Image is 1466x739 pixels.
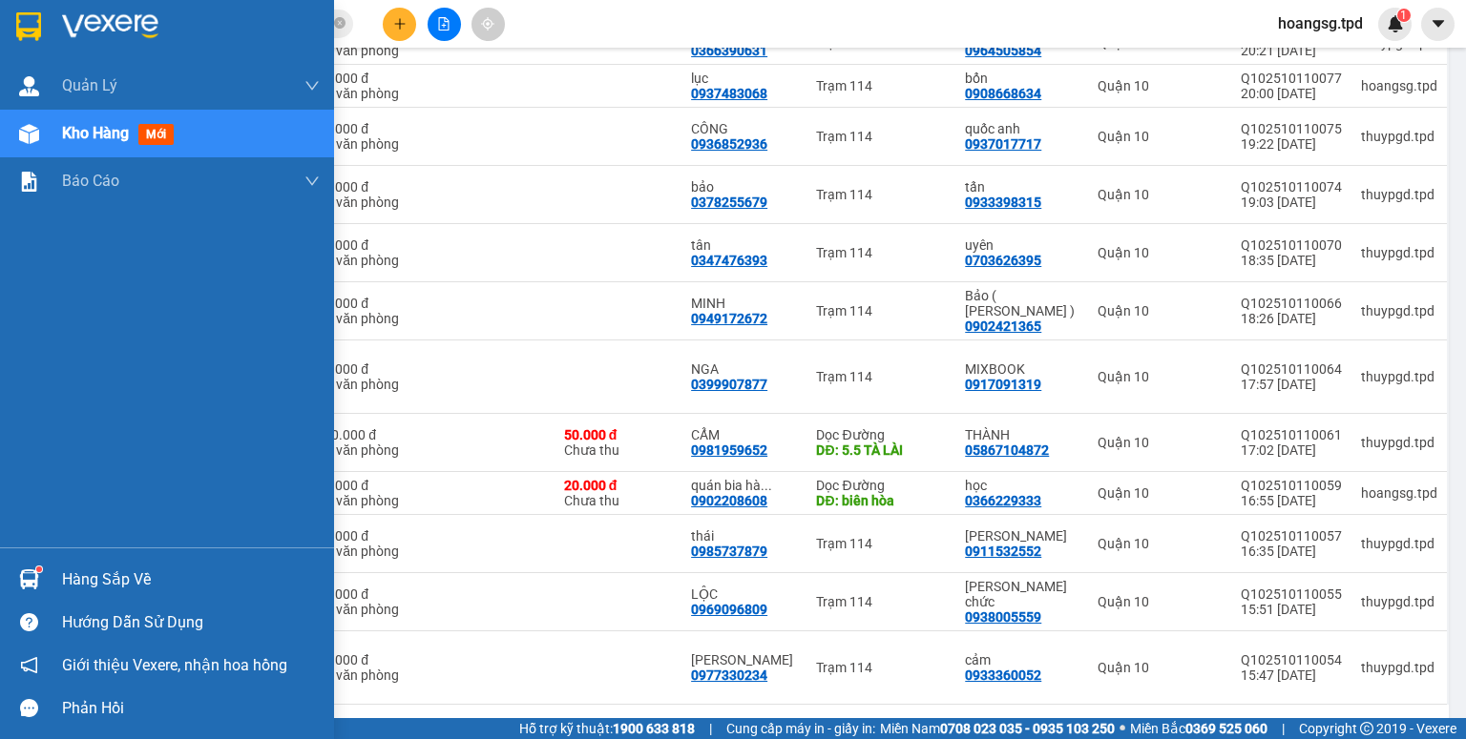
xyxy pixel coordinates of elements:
[1098,594,1222,609] div: Quận 10
[1098,303,1222,318] div: Quận 10
[316,544,417,559] div: Tại văn phòng
[965,609,1041,625] div: 0938005559
[965,195,1041,210] div: 0933398315
[965,43,1041,58] div: 0964505854
[691,253,767,268] div: 0347476393
[965,179,1079,195] div: tấn
[316,528,417,544] div: 50.000 đ
[691,311,767,326] div: 0949172672
[1263,11,1378,35] span: hoangsg.tpd
[691,43,767,58] div: 0366390631
[62,608,320,637] div: Hướng dẫn sử dụng
[691,652,797,667] div: tuấn trung
[316,179,417,195] div: 70.000 đ
[965,442,1049,458] div: 05867104872
[316,478,417,493] div: 40.000 đ
[1360,722,1373,735] span: copyright
[1361,594,1437,609] div: thuypgd.tpd
[816,478,946,493] div: Dọc Đường
[965,667,1041,683] div: 0933360052
[1098,435,1222,450] div: Quận 10
[19,76,39,96] img: warehouse-icon
[1361,129,1437,144] div: thuypgd.tpd
[1241,377,1342,392] div: 17:57 [DATE]
[316,493,417,508] div: Tại văn phòng
[965,71,1079,86] div: bổn
[691,493,767,508] div: 0902208608
[62,565,320,594] div: Hàng sắp về
[316,253,417,268] div: Tại văn phòng
[20,656,38,674] span: notification
[316,195,417,210] div: Tại văn phòng
[1241,121,1342,136] div: Q102510110075
[519,718,695,739] span: Hỗ trợ kỹ thuật:
[965,361,1079,377] div: MIXBOOK
[316,442,417,458] div: Tại văn phòng
[1241,493,1342,508] div: 16:55 [DATE]
[19,569,39,589] img: warehouse-icon
[1241,528,1342,544] div: Q102510110057
[965,318,1041,334] div: 0902421365
[1241,179,1342,195] div: Q102510110074
[965,427,1079,442] div: THÀNH
[316,237,417,253] div: 50.000 đ
[1361,78,1437,93] div: hoangsg.tpd
[1387,15,1404,32] img: icon-new-feature
[1361,485,1437,501] div: hoangsg.tpd
[1361,435,1437,450] div: thuypgd.tpd
[62,169,119,193] span: Báo cáo
[965,493,1041,508] div: 0366229333
[965,237,1079,253] div: uyên
[1241,253,1342,268] div: 18:35 [DATE]
[691,86,767,101] div: 0937483068
[816,187,946,202] div: Trạm 114
[965,652,1079,667] div: cảm
[316,136,417,152] div: Tại văn phòng
[1098,245,1222,260] div: Quận 10
[316,86,417,101] div: Tại văn phòng
[691,71,797,86] div: lục
[1361,536,1437,551] div: thuypgd.tpd
[564,427,672,442] div: 50.000 đ
[19,124,39,144] img: warehouse-icon
[965,253,1041,268] div: 0703626395
[691,544,767,559] div: 0985737879
[965,377,1041,392] div: 0917091319
[20,699,38,717] span: message
[816,594,946,609] div: Trạm 114
[1361,245,1437,260] div: thuypgd.tpd
[316,652,417,667] div: 40.000 đ
[1397,9,1411,22] sup: 1
[1241,667,1342,683] div: 15:47 [DATE]
[1098,129,1222,144] div: Quận 10
[691,179,797,195] div: bảo
[334,17,346,29] span: close-circle
[1241,361,1342,377] div: Q102510110064
[816,427,946,442] div: Dọc Đường
[816,369,946,384] div: Trạm 114
[1361,187,1437,202] div: thuypgd.tpd
[816,442,946,458] div: DĐ: 5.5 TÀ LÀI
[62,653,287,677] span: Giới thiệu Vexere, nhận hoa hồng
[691,667,767,683] div: 0977330234
[481,17,494,31] span: aim
[316,667,417,683] div: Tại văn phòng
[691,586,797,602] div: LỘC
[316,43,417,58] div: Tại văn phòng
[1241,86,1342,101] div: 20:00 [DATE]
[1430,15,1447,32] span: caret-down
[316,296,417,311] div: 40.000 đ
[1241,442,1342,458] div: 17:02 [DATE]
[316,311,417,326] div: Tại văn phòng
[564,478,672,493] div: 20.000 đ
[965,288,1079,318] div: Bảo ( minh gia )
[564,427,672,458] div: Chưa thu
[691,478,797,493] div: quán bia hà nam ninh
[1361,660,1437,675] div: thuypgd.tpd
[691,361,797,377] div: NGA
[940,721,1115,736] strong: 0708 023 035 - 0935 103 250
[816,660,946,675] div: Trạm 114
[564,478,672,508] div: Chưa thu
[1120,725,1125,732] span: ⚪️
[709,718,712,739] span: |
